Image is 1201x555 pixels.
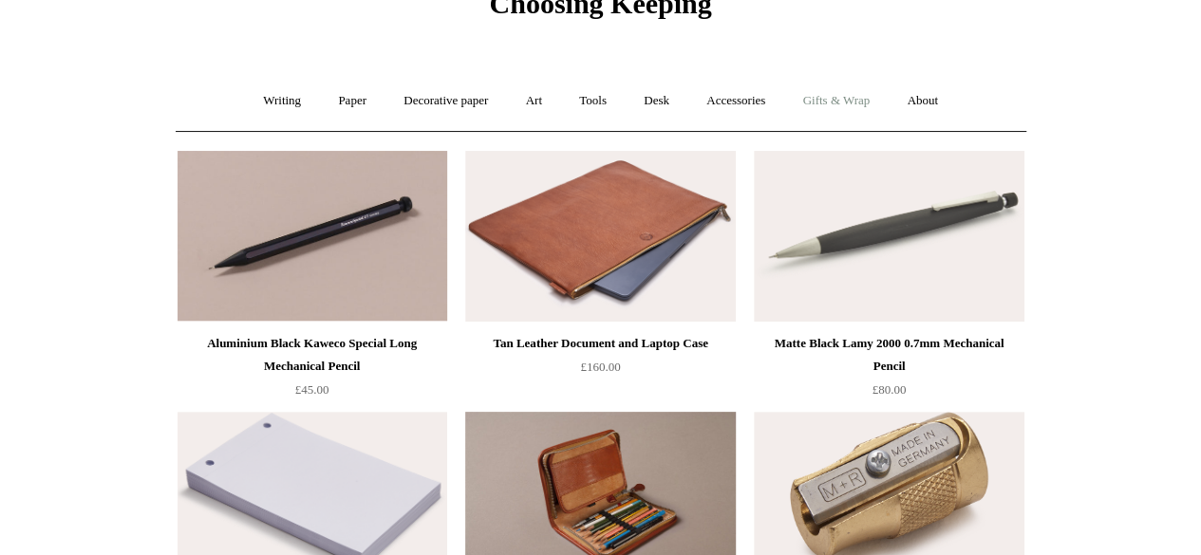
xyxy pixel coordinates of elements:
a: Gifts & Wrap [785,76,887,126]
a: Accessories [689,76,782,126]
a: Matte Black Lamy 2000 0.7mm Mechanical Pencil Matte Black Lamy 2000 0.7mm Mechanical Pencil [754,151,1023,322]
a: Aluminium Black Kaweco Special Long Mechanical Pencil Aluminium Black Kaweco Special Long Mechani... [178,151,447,322]
img: Aluminium Black Kaweco Special Long Mechanical Pencil [178,151,447,322]
a: Aluminium Black Kaweco Special Long Mechanical Pencil £45.00 [178,332,447,410]
a: Writing [246,76,318,126]
a: Paper [321,76,384,126]
a: Decorative paper [386,76,505,126]
a: Choosing Keeping [489,3,711,16]
a: Matte Black Lamy 2000 0.7mm Mechanical Pencil £80.00 [754,332,1023,410]
img: Matte Black Lamy 2000 0.7mm Mechanical Pencil [754,151,1023,322]
div: Tan Leather Document and Laptop Case [470,332,730,355]
a: Tan Leather Document and Laptop Case £160.00 [465,332,735,410]
a: Desk [627,76,686,126]
a: Tools [562,76,624,126]
img: Tan Leather Document and Laptop Case [465,151,735,322]
span: £80.00 [873,382,907,397]
a: About [890,76,955,126]
span: £45.00 [295,382,329,397]
a: Art [509,76,559,126]
div: Aluminium Black Kaweco Special Long Mechanical Pencil [182,332,442,378]
span: £160.00 [580,360,620,374]
a: Tan Leather Document and Laptop Case Tan Leather Document and Laptop Case [465,151,735,322]
div: Matte Black Lamy 2000 0.7mm Mechanical Pencil [759,332,1019,378]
